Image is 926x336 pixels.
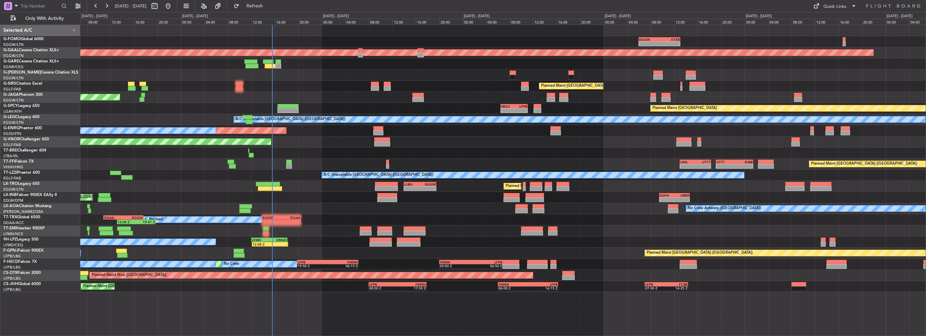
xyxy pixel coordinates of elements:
[3,109,22,114] a: LGAV/ATH
[639,42,659,46] div: -
[3,226,17,230] span: T7-EMI
[696,164,711,168] div: -
[3,187,24,192] a: EGGW/LTN
[398,286,426,290] div: 17:50 Z
[3,160,15,164] span: T7-FFI
[811,159,917,169] div: Planned Maint [GEOGRAPHIC_DATA] ([GEOGRAPHIC_DATA])
[735,164,753,168] div: -
[263,220,281,224] div: -
[205,19,228,25] div: 04:00
[3,115,39,119] a: G-LEGCLegacy 600
[3,215,40,219] a: T7-TRXGlobal 6500
[541,81,647,91] div: Planned Maint [GEOGRAPHIC_DATA] ([GEOGRAPHIC_DATA])
[3,249,44,253] a: F-GPNJFalcon 900EX
[659,37,680,41] div: KTEB
[322,19,346,25] div: 00:00
[506,181,612,191] div: Planned Maint [GEOGRAPHIC_DATA] ([GEOGRAPHIC_DATA])
[604,19,627,25] div: 00:00
[224,259,239,269] div: No Crew
[3,48,19,52] span: G-GAAL
[627,19,651,25] div: 04:00
[298,260,328,264] div: LFPB
[823,3,846,10] div: Quick Links
[3,104,18,108] span: G-SPCY
[647,248,753,258] div: Planned Maint [GEOGRAPHIC_DATA] ([GEOGRAPHIC_DATA])
[3,237,38,242] a: 9H-LPZLegacy 500
[580,19,604,25] div: 20:00
[158,19,181,25] div: 20:00
[83,281,189,291] div: Planned Maint [GEOGRAPHIC_DATA] ([GEOGRAPHIC_DATA])
[3,204,19,208] span: LX-AOA
[3,193,17,197] span: LX-INB
[659,42,680,46] div: -
[269,238,287,242] div: OMAD
[792,19,815,25] div: 08:00
[3,71,78,75] a: G-[PERSON_NAME]Cessna Citation XLS
[323,13,349,19] div: [DATE] - [DATE]
[3,148,17,152] span: T7-BRE
[680,164,696,168] div: -
[3,82,16,86] span: G-SIRS
[528,286,557,290] div: 16:15 Z
[3,287,21,292] a: LFPB/LBG
[236,114,345,124] div: A/C Unavailable [GEOGRAPHIC_DATA] ([GEOGRAPHIC_DATA])
[251,19,275,25] div: 12:00
[439,19,463,25] div: 20:00
[652,103,717,113] div: Planned Maint [GEOGRAPHIC_DATA]
[3,271,18,275] span: CS-DTR
[21,1,59,11] input: Trip Number
[3,249,18,253] span: F-GPNJ
[528,282,557,286] div: LFPB
[3,48,59,52] a: G-GAALCessna Citation XLS+
[275,19,299,25] div: 16:00
[815,19,839,25] div: 12:00
[3,276,21,281] a: LFPB/LBG
[3,231,23,236] a: LFMN/NCE
[839,19,862,25] div: 16:00
[398,282,426,286] div: FMNN
[716,160,734,164] div: UTTT
[498,286,528,290] div: 06:00 Z
[3,142,21,147] a: EGLF/FAB
[3,82,42,86] a: G-SIRSCitation Excel
[886,19,909,25] div: 00:00
[3,282,41,286] a: CS-JHHGlobal 6000
[3,171,40,175] a: T7-LZZIPraetor 600
[3,226,45,230] a: T7-EMIHawker 900XP
[82,13,108,19] div: [DATE] - [DATE]
[420,182,435,186] div: EGGW
[440,260,471,264] div: FMNN
[810,1,860,11] button: Quick Links
[3,171,17,175] span: T7-LZZI
[281,220,300,224] div: -
[716,164,734,168] div: -
[471,260,502,264] div: LFPB
[746,13,772,19] div: [DATE] - [DATE]
[3,148,46,152] a: T7-BREChallenger 604
[3,115,18,119] span: G-LEGC
[18,16,71,21] span: Only With Activity
[404,182,420,186] div: LLBG
[420,187,435,191] div: -
[3,126,42,130] a: G-ENRGPraetor 600
[3,153,19,159] a: LTBA/ISL
[252,242,270,246] div: 12:08 Z
[3,71,41,75] span: G-[PERSON_NAME]
[674,193,689,197] div: ORER
[605,13,631,19] div: [DATE] - [DATE]
[3,59,19,63] span: G-GARE
[3,131,21,136] a: EGSS/STN
[228,19,251,25] div: 08:00
[181,19,205,25] div: 00:00
[533,19,557,25] div: 12:00
[115,3,146,9] span: [DATE] - [DATE]
[369,19,392,25] div: 08:00
[3,220,24,225] a: DGAA/ACC
[263,216,281,220] div: EGGW
[680,160,696,164] div: LIML
[440,264,471,268] div: 20:00 Z
[416,19,439,25] div: 16:00
[557,19,580,25] div: 16:00
[887,13,913,19] div: [DATE] - [DATE]
[110,19,134,25] div: 12:00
